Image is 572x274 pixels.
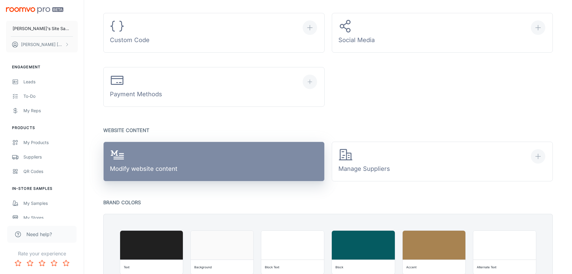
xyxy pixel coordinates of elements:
div: Suppliers [23,154,78,160]
button: Rate 4 star [48,257,60,269]
div: My Products [23,139,78,146]
div: My Stores [23,214,78,221]
div: Social Media [338,19,375,47]
p: [PERSON_NAME]'s Site Sandbox [13,25,71,32]
div: My Reps [23,107,78,114]
button: Manage Suppliers [332,142,553,181]
a: Modify website content [103,142,325,181]
button: [PERSON_NAME] [PERSON_NAME] [6,37,78,52]
p: [PERSON_NAME] [PERSON_NAME] [21,41,63,48]
button: Custom Code [103,13,325,53]
button: Rate 1 star [12,257,24,269]
p: Rate your experience [5,250,79,257]
button: Rate 3 star [36,257,48,269]
button: Social Media [332,13,553,53]
span: Need help? [26,231,52,238]
div: Accent [406,264,416,270]
button: [PERSON_NAME]'s Site Sandbox [6,21,78,36]
div: Custom Code [110,19,150,47]
button: Rate 5 star [60,257,72,269]
div: Text [124,264,129,270]
div: Leads [23,79,78,85]
button: Payment Methods [103,67,325,107]
img: Roomvo PRO Beta [6,7,63,14]
div: Modify website content [110,148,177,176]
div: To-do [23,93,78,100]
p: Website Content [103,126,553,134]
button: Rate 2 star [24,257,36,269]
div: Payment Methods [110,73,162,101]
div: Background [194,264,212,270]
p: Brand Colors [103,198,553,207]
div: My Samples [23,200,78,207]
div: Alternate Text [477,264,496,270]
div: QR Codes [23,168,78,175]
div: Block Text [265,264,279,270]
div: Manage Suppliers [338,148,390,176]
div: Block [335,264,343,270]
